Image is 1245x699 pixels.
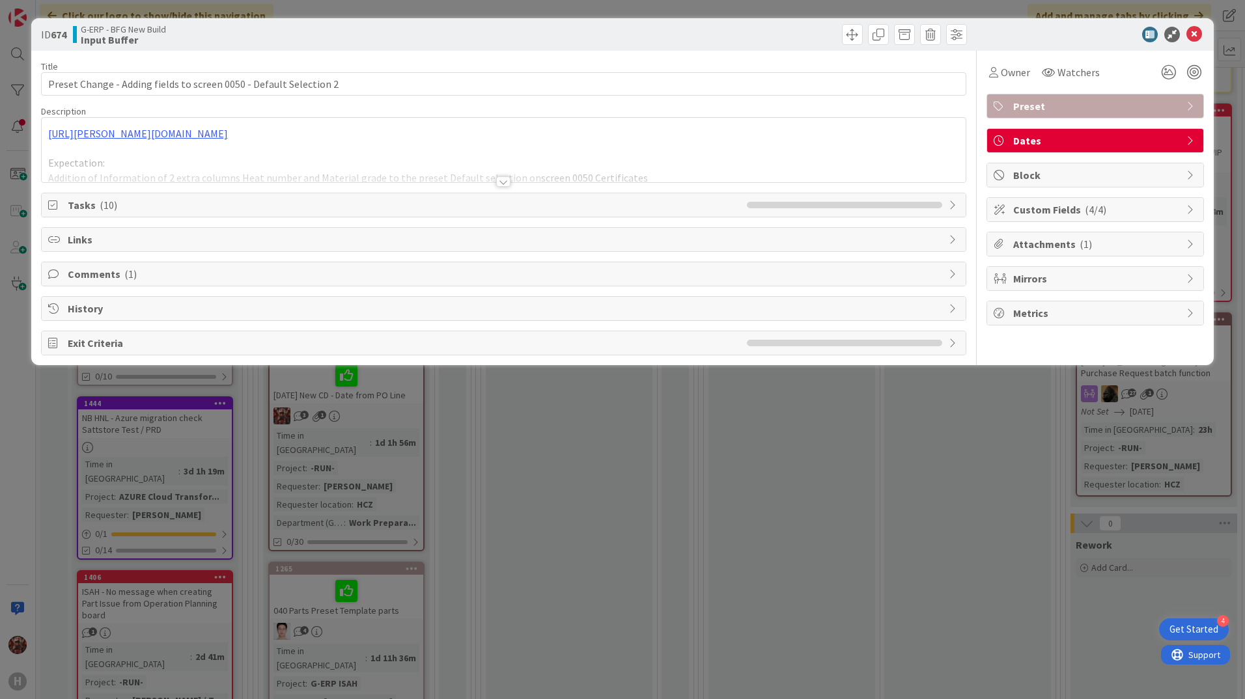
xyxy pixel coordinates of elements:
b: Input Buffer [81,34,166,45]
span: Preset [1013,98,1180,114]
span: Tasks [68,197,740,213]
div: Get Started [1169,623,1218,636]
span: Description [41,105,86,117]
span: Support [27,2,59,18]
a: [URL][PERSON_NAME][DOMAIN_NAME] [48,127,228,140]
span: Watchers [1057,64,1100,80]
span: Links [68,232,942,247]
span: Exit Criteria [68,335,740,351]
span: Block [1013,167,1180,183]
label: Title [41,61,58,72]
span: Mirrors [1013,271,1180,286]
span: Dates [1013,133,1180,148]
div: 4 [1217,615,1229,627]
span: Owner [1001,64,1030,80]
span: ID [41,27,66,42]
span: ( 1 ) [1080,238,1092,251]
div: Open Get Started checklist, remaining modules: 4 [1159,618,1229,640]
span: History [68,301,942,316]
span: Metrics [1013,305,1180,321]
b: 674 [51,28,66,41]
span: Attachments [1013,236,1180,252]
input: type card name here... [41,72,966,96]
span: G-ERP - BFG New Build [81,24,166,34]
span: ( 1 ) [124,267,137,281]
span: Custom Fields [1013,202,1180,217]
span: ( 4/4 ) [1085,203,1106,216]
span: Comments [68,266,942,282]
span: ( 10 ) [100,199,117,212]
